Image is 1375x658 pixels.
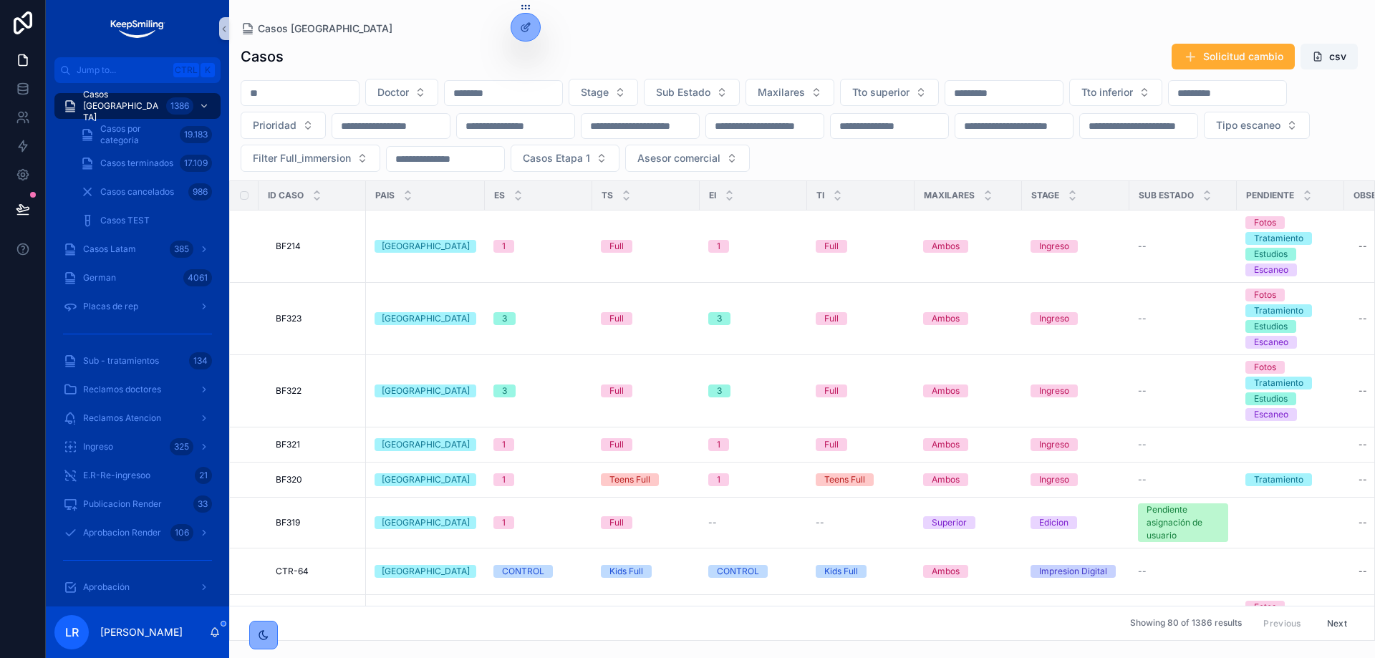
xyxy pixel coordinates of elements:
span: Casos Latam [83,243,136,255]
div: Fotos [1254,216,1276,229]
div: Tratamiento [1254,232,1303,245]
a: 1 [708,240,799,253]
button: Next [1317,612,1357,634]
span: EI [709,190,716,201]
div: Full [824,240,839,253]
div: Tratamiento [1254,473,1303,486]
a: CTR-64 [276,566,357,577]
a: FotosTratamientoEstudiosEscaneo [1245,289,1336,349]
span: Doctor [377,85,409,100]
span: Casos Etapa 1 [523,151,590,165]
a: Ingreso [1031,312,1121,325]
a: Tratamiento [1245,473,1336,486]
a: 1 [493,438,584,451]
a: Full [601,384,691,397]
div: Ingreso [1039,240,1069,253]
div: 33 [193,495,212,513]
div: -- [1359,241,1367,252]
a: [GEOGRAPHIC_DATA] [375,384,476,397]
button: Solicitud cambio [1172,44,1295,69]
span: -- [1138,385,1147,397]
a: Ingreso [1031,473,1121,486]
span: BF319 [276,517,300,528]
div: Ambos [932,240,960,253]
a: -- [1138,566,1228,577]
a: Teens Full [601,473,691,486]
div: Full [609,438,624,451]
span: TI [816,190,824,201]
div: Ambos [932,312,960,325]
a: Full [816,312,906,325]
a: German4061 [54,265,221,291]
div: Tratamiento [1254,304,1303,317]
div: 3 [717,384,722,397]
a: -- [1138,241,1228,252]
span: -- [1138,439,1147,450]
div: Fotos [1254,361,1276,374]
span: Sub Estado [656,85,710,100]
span: CTR-64 [276,566,309,577]
div: Escaneo [1254,408,1288,421]
span: Sub - tratamientos [83,355,159,367]
button: Select Button [625,145,750,172]
div: Fotos [1254,289,1276,301]
div: Full [824,312,839,325]
div: -- [1359,566,1367,577]
div: 19.183 [180,126,212,143]
div: 385 [170,241,193,258]
a: Kids Full [601,565,691,578]
div: [GEOGRAPHIC_DATA] [382,516,470,529]
span: -- [1138,241,1147,252]
span: Ctrl [173,63,199,77]
a: 3 [493,384,584,397]
span: Stage [1031,190,1059,201]
div: Full [609,240,624,253]
div: Full [609,312,624,325]
a: Publicacion Render33 [54,491,221,517]
span: Prioridad [253,118,296,132]
div: [GEOGRAPHIC_DATA] [382,565,470,578]
a: -- [708,517,799,528]
a: 3 [708,384,799,397]
a: Ingreso [1031,438,1121,451]
div: Fotos [1254,601,1276,614]
button: Select Button [365,79,438,106]
div: Impresion Digital [1039,565,1107,578]
div: 1 [717,240,720,253]
div: Full [824,384,839,397]
a: Full [601,240,691,253]
span: Maxilares [758,85,805,100]
span: Casos por categoria [100,123,174,146]
a: Aprobación [54,574,221,600]
div: [GEOGRAPHIC_DATA] [382,312,470,325]
a: Ambos [923,438,1013,451]
button: Select Button [511,145,619,172]
div: 17.109 [180,155,212,172]
span: Sub Estado [1139,190,1194,201]
a: Ambos [923,473,1013,486]
a: E.R-Re-ingresoo21 [54,463,221,488]
span: Placas de rep [83,301,138,312]
a: Ingreso325 [54,434,221,460]
div: Teens Full [824,473,865,486]
div: 3 [717,312,722,325]
div: 986 [188,183,212,200]
div: Superior [932,516,967,529]
a: 1 [493,473,584,486]
span: Tipo escaneo [1216,118,1280,132]
span: -- [708,517,717,528]
span: Aprobacion Render [83,527,161,538]
div: scrollable content [46,83,229,606]
span: BF321 [276,439,300,450]
div: -- [1359,474,1367,485]
a: FotosTratamientoEstudiosEscaneo [1245,361,1336,421]
a: Casos terminados17.109 [72,150,221,176]
button: csv [1301,44,1358,69]
div: Estudios [1254,392,1288,405]
span: BF322 [276,385,301,397]
div: Kids Full [609,565,643,578]
span: E.R-Re-ingresoo [83,470,150,481]
a: -- [1138,313,1228,324]
span: BF323 [276,313,301,324]
div: Ambos [932,438,960,451]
